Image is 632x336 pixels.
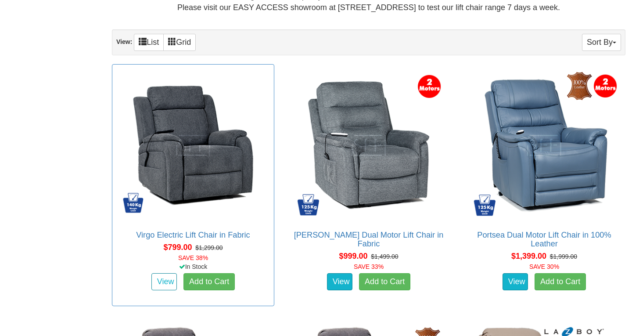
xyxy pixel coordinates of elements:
[117,69,269,222] img: Virgo Electric Lift Chair in Fabric
[151,273,177,291] a: View
[116,38,132,45] strong: View:
[327,273,352,291] a: View
[550,253,577,260] del: $1,999.00
[110,262,276,271] div: In Stock
[339,252,367,260] span: $999.00
[503,273,528,291] a: View
[354,263,384,270] font: SAVE 33%
[292,69,445,222] img: Bristow Dual Motor Lift Chair in Fabric
[183,273,235,291] a: Add to Cart
[294,231,444,248] a: [PERSON_NAME] Dual Motor Lift Chair in Fabric
[582,34,621,51] button: Sort By
[359,273,410,291] a: Add to Cart
[163,34,196,51] a: Grid
[163,243,192,252] span: $799.00
[477,231,611,248] a: Portsea Dual Motor Lift Chair in 100% Leather
[535,273,586,291] a: Add to Cart
[136,231,250,239] a: Virgo Electric Lift Chair in Fabric
[468,69,621,222] img: Portsea Dual Motor Lift Chair in 100% Leather
[371,253,398,260] del: $1,499.00
[178,254,208,261] font: SAVE 38%
[511,252,546,260] span: $1,399.00
[134,34,164,51] a: List
[529,263,559,270] font: SAVE 30%
[195,244,223,251] del: $1,299.00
